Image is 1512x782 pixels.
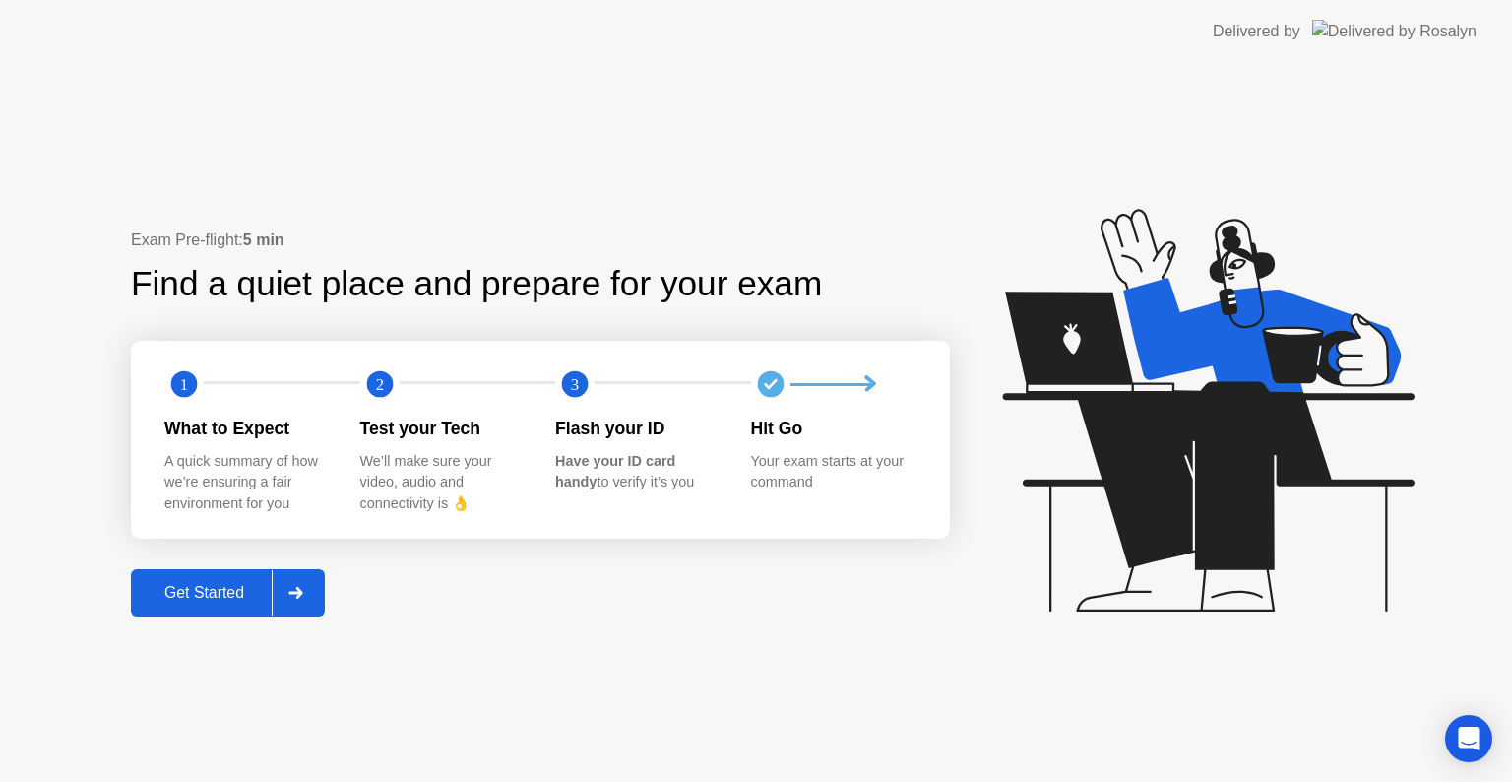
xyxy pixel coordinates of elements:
text: 2 [375,375,383,394]
div: Open Intercom Messenger [1445,715,1492,762]
button: Get Started [131,569,325,617]
div: We’ll make sure your video, audio and connectivity is 👌 [360,451,525,515]
div: Find a quiet place and prepare for your exam [131,258,825,310]
div: Hit Go [751,416,915,441]
div: A quick summary of how we’re ensuring a fair environment for you [164,451,329,515]
div: What to Expect [164,416,329,441]
text: 1 [180,375,188,394]
div: Flash your ID [555,416,720,441]
b: 5 min [243,231,284,248]
div: Test your Tech [360,416,525,441]
div: to verify it’s you [555,451,720,493]
div: Exam Pre-flight: [131,228,950,252]
div: Your exam starts at your command [751,451,915,493]
b: Have your ID card handy [555,453,675,490]
img: Delivered by Rosalyn [1312,20,1477,42]
div: Get Started [137,584,272,602]
text: 3 [571,375,579,394]
div: Delivered by [1213,20,1300,43]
